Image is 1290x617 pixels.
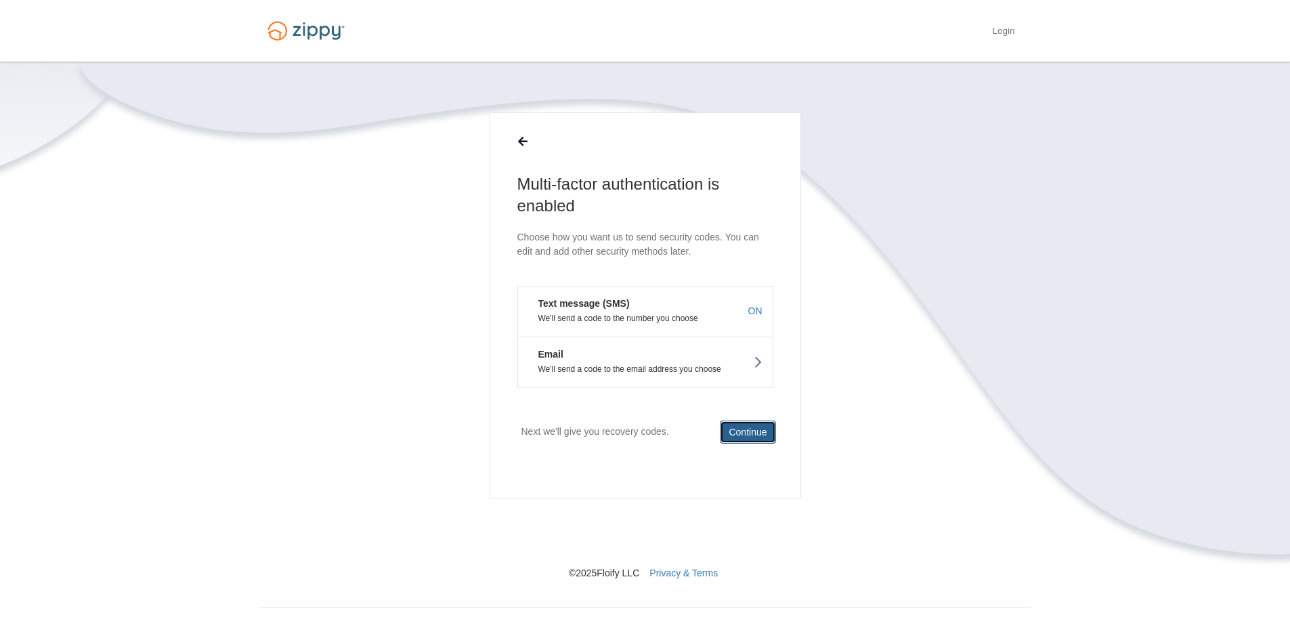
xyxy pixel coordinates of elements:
p: Next we'll give you recovery codes. [521,421,669,443]
em: Email [528,347,563,361]
a: Privacy & Terms [649,568,718,578]
img: Logo [259,15,353,47]
nav: © 2025 Floify LLC [259,498,1031,580]
a: Login [992,26,1014,39]
em: Text message (SMS) [528,297,630,310]
button: Continue [720,421,775,444]
p: We'll send a code to the number you choose [528,314,762,323]
button: Text message (SMS)We'll send a code to the number you chooseON [517,286,773,337]
button: EmailWe'll send a code to the email address you choose [517,337,773,388]
span: ON [748,304,762,318]
p: Choose how you want us to send security codes. You can edit and add other security methods later. [517,230,773,259]
h1: Multi-factor authentication is enabled [517,173,773,217]
p: We'll send a code to the email address you choose [528,364,762,374]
